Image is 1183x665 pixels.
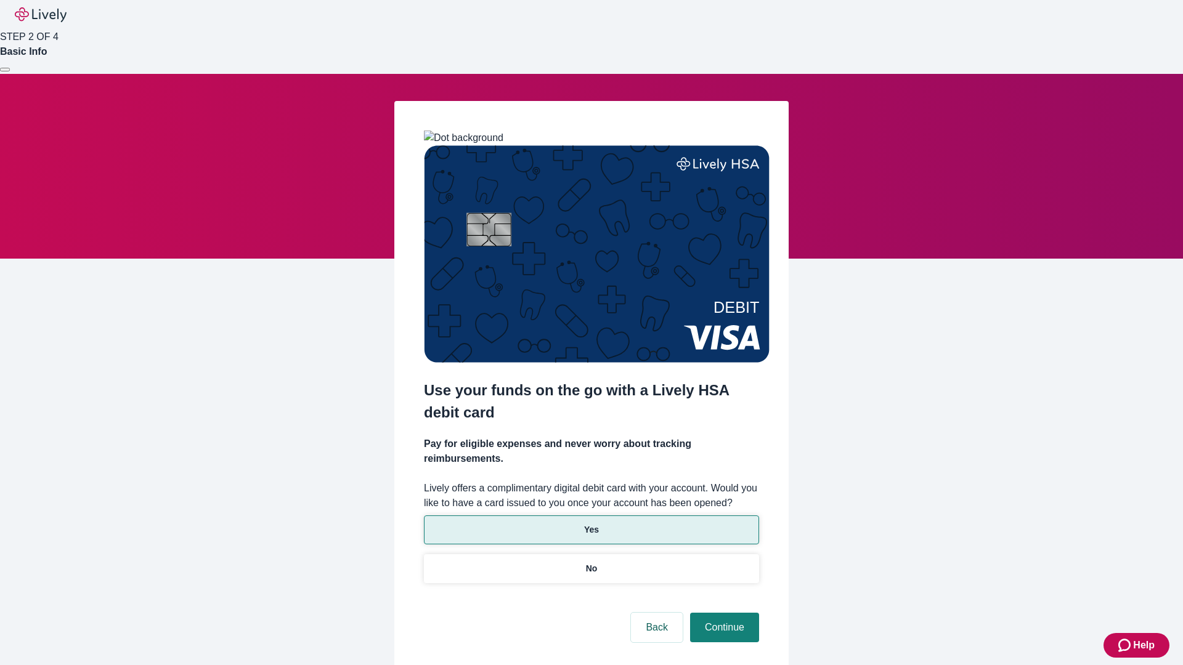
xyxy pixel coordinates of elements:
[584,523,599,536] p: Yes
[424,554,759,583] button: No
[690,613,759,642] button: Continue
[424,145,770,363] img: Debit card
[1118,638,1133,653] svg: Zendesk support icon
[424,515,759,544] button: Yes
[1133,638,1155,653] span: Help
[424,379,759,424] h2: Use your funds on the go with a Lively HSA debit card
[424,481,759,510] label: Lively offers a complimentary digital debit card with your account. Would you like to have a card...
[424,437,759,466] h4: Pay for eligible expenses and never worry about tracking reimbursements.
[424,131,503,145] img: Dot background
[1104,633,1169,658] button: Zendesk support iconHelp
[586,562,598,575] p: No
[631,613,683,642] button: Back
[15,7,67,22] img: Lively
